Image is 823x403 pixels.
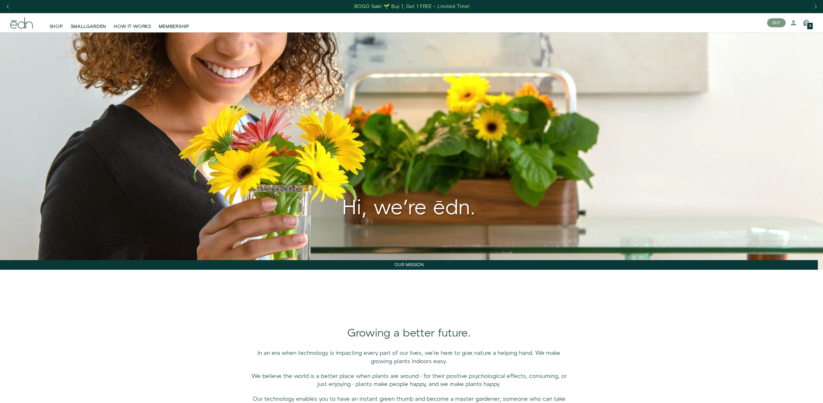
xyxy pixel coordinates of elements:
span: In an era when technology is impacting every part of our lives, we’re here to give nature a helpi... [258,349,560,365]
div: BOGO Sale! 🌱 Buy 1, Get 1 FREE – Limited Time! [354,3,470,10]
a: HOW IT WORKS [110,16,155,30]
a: SHOP [46,16,67,30]
a: MEMBERSHIP [155,16,193,30]
div: Growing a better future. [10,326,808,341]
span: SHOP [50,23,63,30]
span: HOW IT WORKS [114,23,151,30]
span: MEMBERSHIP [159,23,189,30]
a: BOGO Sale! 🌱 Buy 1, Get 1 FREE – Limited Time! [354,2,471,12]
iframe: Opens a widget where you can find more information [773,384,817,400]
span: We believe the world is a better place when plants are around - for their positive psychological ... [251,372,567,389]
span: 0 [809,24,811,28]
a: SMALLGARDEN [67,16,110,30]
button: BUY [767,18,786,27]
span: SMALLGARDEN [71,23,106,30]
